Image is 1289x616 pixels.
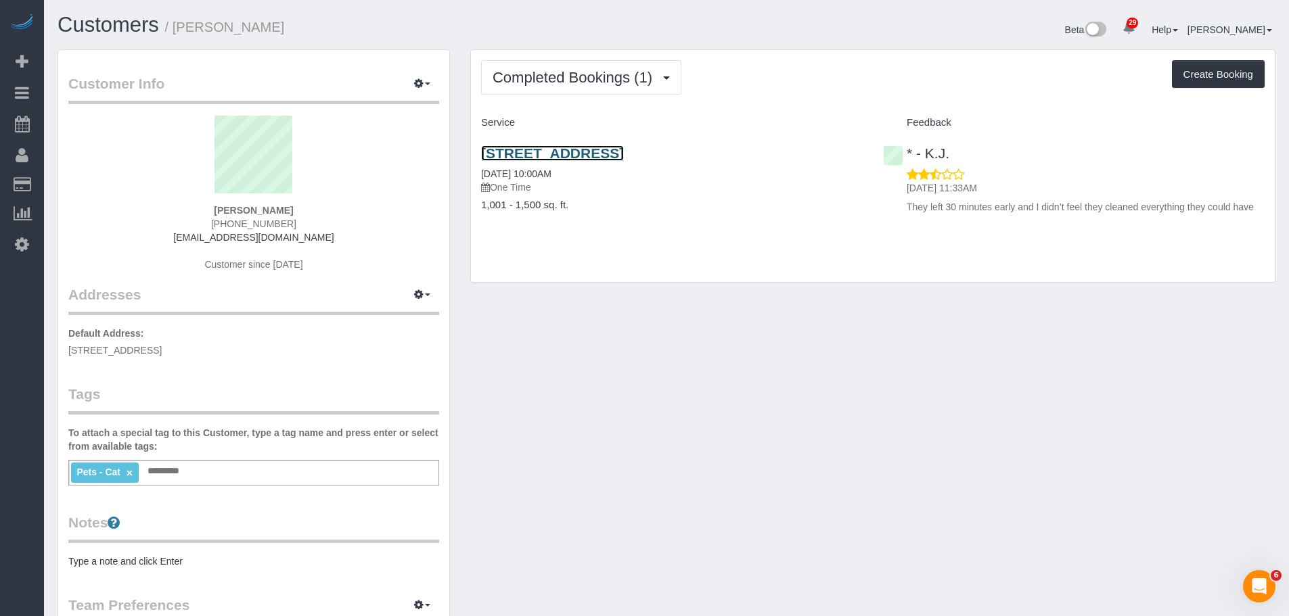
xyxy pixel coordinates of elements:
[883,117,1265,128] h4: Feedback
[173,232,334,243] a: [EMAIL_ADDRESS][DOMAIN_NAME]
[883,145,949,161] a: * - K.J.
[1243,570,1275,602] iframe: Intercom live chat
[493,69,659,86] span: Completed Bookings (1)
[1065,24,1107,35] a: Beta
[481,168,551,179] a: [DATE] 10:00AM
[68,74,439,104] legend: Customer Info
[481,199,863,211] h4: 1,001 - 1,500 sq. ft.
[1271,570,1282,581] span: 6
[58,13,159,37] a: Customers
[1172,60,1265,89] button: Create Booking
[68,554,439,568] pre: Type a note and click Enter
[211,218,296,229] hm-ph: [PHONE_NUMBER]
[68,384,439,414] legend: Tags
[68,327,144,340] label: Default Address:
[1127,18,1138,28] span: 29
[8,14,35,32] img: Automaid Logo
[481,145,624,161] a: [STREET_ADDRESS]
[1188,24,1272,35] a: [PERSON_NAME]
[1116,14,1142,43] a: 29
[481,117,863,128] h4: Service
[214,205,293,216] strong: [PERSON_NAME]
[1084,22,1106,39] img: New interface
[127,467,133,479] a: ×
[76,467,120,477] span: Pets - Cat
[907,181,1265,195] p: [DATE] 11:33AM
[68,426,439,453] label: To attach a special tag to this Customer, type a tag name and press enter or select from availabl...
[1152,24,1178,35] a: Help
[68,513,439,543] legend: Notes
[907,200,1265,214] p: They left 30 minutes early and I didn’t feel they cleaned everything they could have
[68,345,162,356] span: [STREET_ADDRESS]
[204,259,302,270] span: Customer since [DATE]
[481,181,863,194] p: One Time
[165,20,285,34] small: / [PERSON_NAME]
[481,60,681,95] button: Completed Bookings (1)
